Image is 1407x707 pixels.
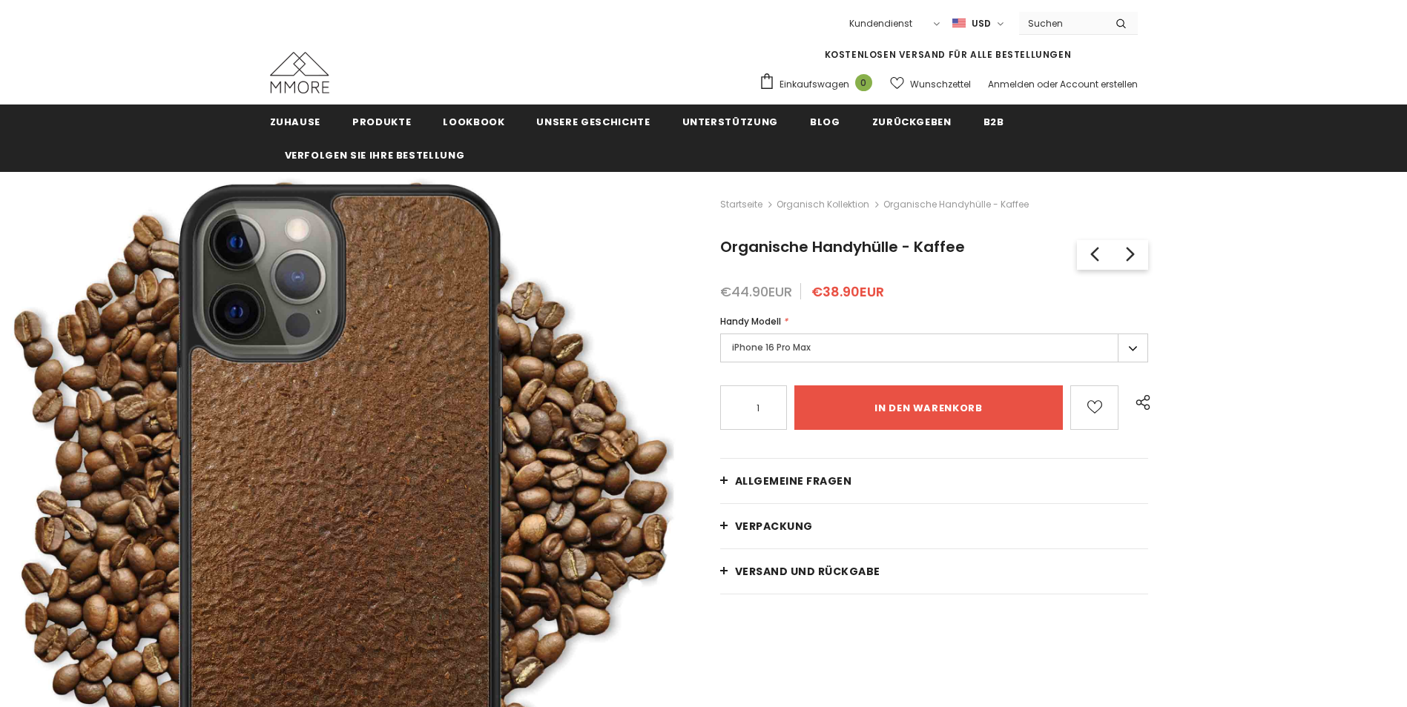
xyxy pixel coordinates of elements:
a: Lookbook [443,104,504,138]
a: Verpackung [720,504,1149,548]
a: Wunschzettel [890,71,971,97]
span: KOSTENLOSEN VERSAND FÜR ALLE BESTELLUNGEN [825,48,1072,61]
input: in den warenkorb [794,385,1064,430]
span: Blog [810,115,840,129]
a: Blog [810,104,840,138]
span: Allgemeine Fragen [735,474,852,488]
span: Kundendienst [849,17,912,30]
a: Account erstellen [1060,78,1138,90]
span: Produkte [352,115,411,129]
span: Verpackung [735,519,813,534]
span: Zurückgeben [872,115,952,129]
span: 0 [855,74,872,91]
span: €44.90EUR [720,282,792,301]
a: Einkaufswagen 0 [759,73,880,95]
span: Zuhause [270,115,321,129]
a: Zuhause [270,104,321,138]
span: oder [1037,78,1058,90]
input: Search Site [1019,13,1104,34]
span: Verfolgen Sie Ihre Bestellung [285,148,465,162]
img: USD [952,17,966,30]
label: iPhone 16 Pro Max [720,333,1149,362]
span: Lookbook [443,115,504,129]
span: Einkaufswagen [780,77,849,92]
a: Produkte [352,104,411,138]
a: Organisch Kollektion [777,198,869,210]
a: Versand und Rückgabe [720,549,1149,594]
span: Handy Modell [720,315,781,328]
a: B2B [983,104,1004,138]
span: Unsere Geschichte [536,115,650,129]
span: B2B [983,115,1004,129]
a: Zurückgeben [872,104,952,138]
span: Organische Handyhülle - Kaffee [720,236,965,257]
a: Anmelden [988,78,1035,90]
a: Allgemeine Fragen [720,459,1149,503]
img: MMORE Cases [270,52,329,93]
span: €38.90EUR [811,282,884,301]
span: Versand und Rückgabe [735,564,880,579]
span: Unterstützung [682,115,778,129]
span: Wunschzettel [910,77,971,92]
a: Startseite [720,196,762,213]
a: Verfolgen Sie Ihre Bestellung [285,138,465,171]
span: Organische Handyhülle - Kaffee [883,196,1029,213]
a: Unsere Geschichte [536,104,650,138]
span: USD [972,16,991,31]
a: Unterstützung [682,104,778,138]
